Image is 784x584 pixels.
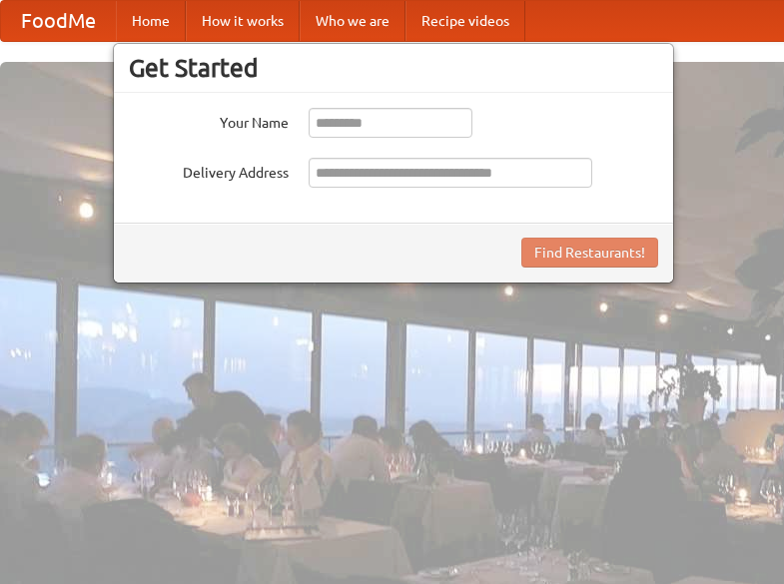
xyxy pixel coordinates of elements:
[1,1,116,41] a: FoodMe
[129,108,289,133] label: Your Name
[405,1,525,41] a: Recipe videos
[116,1,186,41] a: Home
[129,158,289,183] label: Delivery Address
[129,53,658,83] h3: Get Started
[300,1,405,41] a: Who we are
[186,1,300,41] a: How it works
[521,238,658,268] button: Find Restaurants!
